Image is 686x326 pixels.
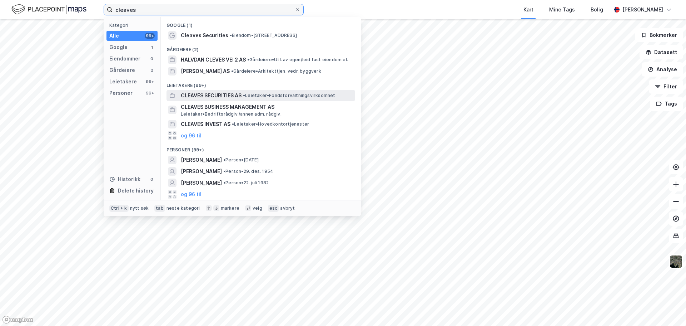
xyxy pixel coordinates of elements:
iframe: Chat Widget [650,292,686,326]
span: HALVDAN CLEVES VEI 2 AS [181,55,246,64]
div: Google (1) [161,17,361,30]
div: Historikk [109,175,140,184]
div: markere [221,205,239,211]
div: Personer [109,89,133,97]
div: 0 [149,176,155,182]
button: og 96 til [181,131,202,140]
span: Person • 22. juli 1982 [223,180,269,186]
img: logo.f888ab2527a4732fd821a326f86c7f29.svg [11,3,86,16]
div: Bolig [591,5,603,14]
div: Kart [523,5,533,14]
div: Google [109,43,128,52]
div: 0 [149,56,155,62]
button: Tags [650,97,683,111]
span: Leietaker • Fondsforvaltningsvirksomhet [243,93,335,98]
span: • [247,57,249,62]
div: velg [253,205,262,211]
span: CLEAVES INVEST AS [181,120,230,128]
span: • [223,169,225,174]
div: 1 [149,44,155,50]
div: [PERSON_NAME] [622,5,663,14]
button: Bokmerker [635,28,683,42]
div: Alle [109,31,119,40]
a: Mapbox homepage [2,316,34,324]
div: 2 [149,67,155,73]
span: Gårdeiere • Utl. av egen/leid fast eiendom el. [247,57,348,63]
button: og 96 til [181,190,202,199]
span: • [232,121,234,127]
div: 99+ [145,79,155,84]
div: 99+ [145,33,155,39]
span: Person • 29. des. 1954 [223,169,273,174]
span: • [223,180,225,185]
span: CLEAVES SECURITIES AS [181,91,242,100]
div: esc [268,205,279,212]
span: • [223,157,225,162]
div: 99+ [145,90,155,96]
div: Gårdeiere (2) [161,41,361,54]
span: [PERSON_NAME] [181,156,222,164]
span: • [243,93,245,98]
div: nytt søk [130,205,149,211]
div: Ctrl + k [109,205,129,212]
span: Person • [DATE] [223,157,259,163]
input: Søk på adresse, matrikkel, gårdeiere, leietakere eller personer [113,4,295,15]
span: • [230,33,232,38]
div: Gårdeiere [109,66,135,74]
span: [PERSON_NAME] AS [181,67,230,76]
button: Analyse [642,62,683,77]
div: avbryt [280,205,295,211]
div: Delete history [118,186,154,195]
span: Gårdeiere • Arkitekttjen. vedr. byggverk [231,68,321,74]
span: • [231,68,233,74]
span: Cleaves Securities [181,31,228,40]
div: tab [154,205,165,212]
div: neste kategori [166,205,200,211]
div: Eiendommer [109,54,140,63]
img: 9k= [669,255,683,268]
span: Leietaker • Bedriftsrådgiv./annen adm. rådgiv. [181,111,282,117]
span: Leietaker • Hovedkontortjenester [232,121,309,127]
span: Eiendom • [STREET_ADDRESS] [230,33,297,38]
button: Datasett [640,45,683,59]
div: Mine Tags [549,5,575,14]
div: Leietakere (99+) [161,77,361,90]
span: [PERSON_NAME] [181,179,222,187]
button: Filter [649,79,683,94]
span: [PERSON_NAME] [181,167,222,176]
span: CLEAVES BUSINESS MANAGEMENT AS [181,103,352,111]
div: Leietakere [109,77,137,86]
div: Personer (99+) [161,141,361,154]
div: Kategori [109,23,158,28]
